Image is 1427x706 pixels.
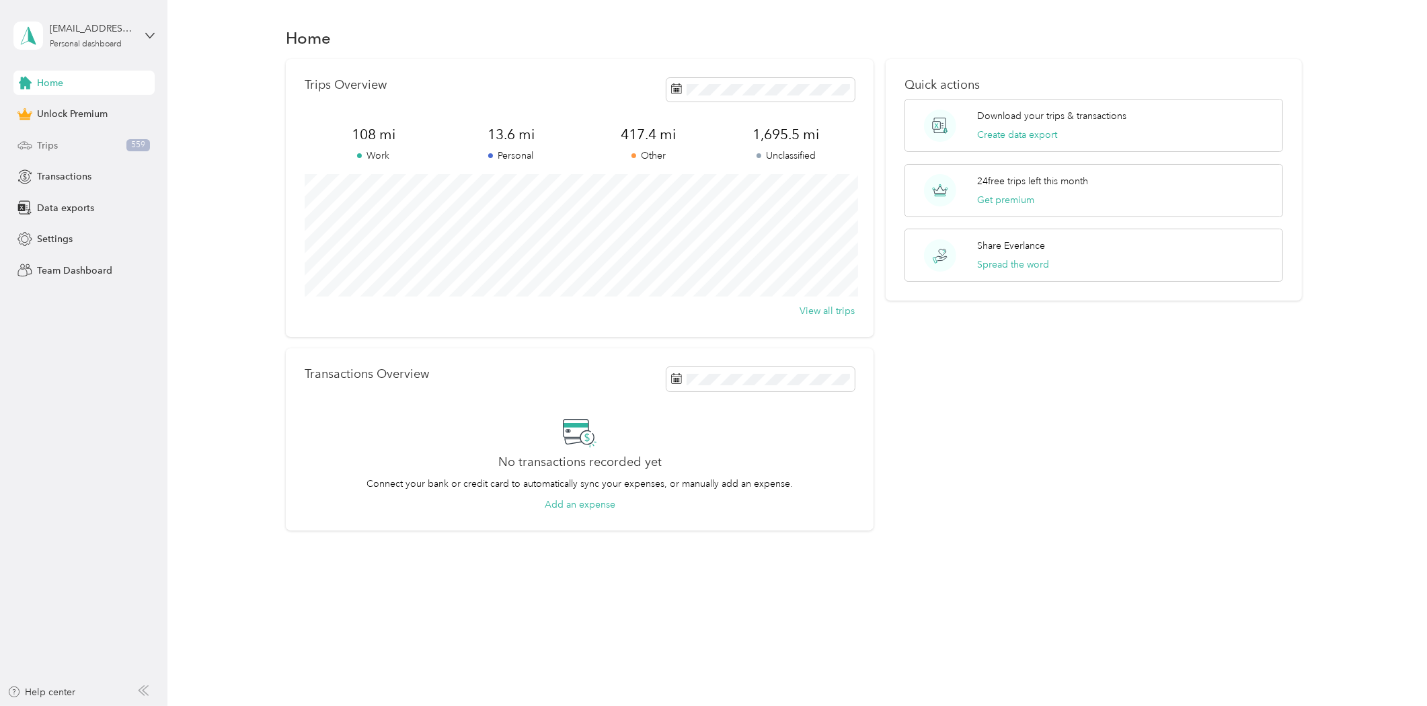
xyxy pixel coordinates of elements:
[977,174,1088,188] p: 24 free trips left this month
[977,193,1034,207] button: Get premium
[1352,631,1427,706] iframe: Everlance-gr Chat Button Frame
[442,125,580,144] span: 13.6 mi
[37,107,108,121] span: Unlock Premium
[37,76,63,90] span: Home
[977,258,1049,272] button: Spread the word
[37,139,58,153] span: Trips
[50,22,134,36] div: [EMAIL_ADDRESS][DOMAIN_NAME]
[800,304,855,318] button: View all trips
[977,109,1126,123] p: Download your trips & transactions
[977,239,1045,253] p: Share Everlance
[305,367,429,381] p: Transactions Overview
[977,128,1057,142] button: Create data export
[286,31,331,45] h1: Home
[37,232,73,246] span: Settings
[904,78,1284,92] p: Quick actions
[37,201,94,215] span: Data exports
[545,498,615,512] button: Add an expense
[498,455,662,469] h2: No transactions recorded yet
[305,125,442,144] span: 108 mi
[37,169,91,184] span: Transactions
[718,125,855,144] span: 1,695.5 mi
[7,685,76,699] button: Help center
[580,125,718,144] span: 417.4 mi
[718,149,855,163] p: Unclassified
[305,78,387,92] p: Trips Overview
[50,40,122,48] div: Personal dashboard
[37,264,112,278] span: Team Dashboard
[580,149,718,163] p: Other
[442,149,580,163] p: Personal
[367,477,793,491] p: Connect your bank or credit card to automatically sync your expenses, or manually add an expense.
[126,139,150,151] span: 559
[305,149,442,163] p: Work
